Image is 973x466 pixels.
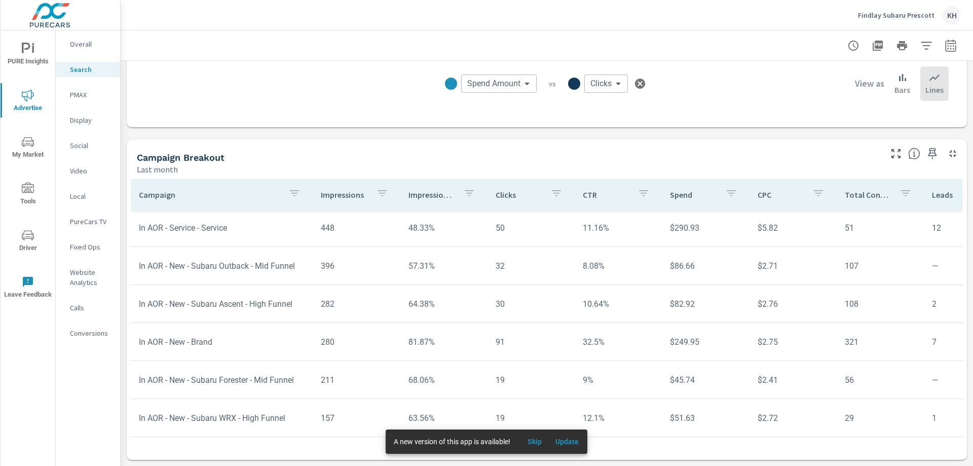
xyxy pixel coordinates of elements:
[70,242,112,252] p: Fixed Ops
[131,405,313,431] td: In AOR - New - Subaru WRX - High Funnel
[837,215,924,241] td: 51
[575,367,662,393] td: 9%
[662,367,749,393] td: $45.74
[670,190,717,200] p: Spend
[56,163,120,178] div: Video
[313,405,400,431] td: 157
[131,215,313,241] td: In AOR - Service - Service
[70,64,112,75] p: Search
[750,291,837,317] td: $2.76
[137,152,224,163] h5: Campaign Breakout
[70,328,112,338] p: Conversions
[56,189,120,204] div: Local
[488,405,575,431] td: 19
[575,215,662,241] td: 11.16%
[575,253,662,279] td: 8.08%
[924,146,941,162] span: Save this to your personalized report
[575,329,662,355] td: 32.5%
[837,291,924,317] td: 108
[56,62,120,77] div: Search
[467,79,520,89] span: Spend Amount
[56,87,120,102] div: PMAX
[845,190,891,200] p: Total Conversions
[584,75,628,93] div: Clicks
[888,146,904,162] button: Make Fullscreen
[70,39,112,49] p: Overall
[537,79,568,88] p: vs
[131,367,313,393] td: In AOR - New - Subaru Forester - Mid Funnel
[488,215,575,241] td: 50
[400,367,488,393] td: 68.06%
[945,146,961,162] button: Minimize Widget
[488,291,575,317] td: 30
[837,367,924,393] td: 56
[4,183,52,207] span: Tools
[837,329,924,355] td: 321
[56,214,120,229] div: PureCars TV
[400,405,488,431] td: 63.56%
[139,190,280,200] p: Campaign
[488,367,575,393] td: 19
[662,215,749,241] td: $290.93
[400,215,488,241] td: 48.33%
[575,291,662,317] td: 10.64%
[313,253,400,279] td: 396
[56,239,120,255] div: Fixed Ops
[750,253,837,279] td: $2.71
[4,276,52,301] span: Leave Feedback
[56,138,120,153] div: Social
[56,265,120,290] div: Website Analytics
[858,11,934,20] p: Findlay Subaru Prescott
[313,291,400,317] td: 282
[400,291,488,317] td: 64.38%
[131,329,313,355] td: In AOR - New - Brand
[894,84,910,96] p: Bars
[313,367,400,393] td: 211
[662,291,749,317] td: $82.92
[70,267,112,288] p: Website Analytics
[321,190,367,200] p: Impressions
[662,253,749,279] td: $86.66
[583,190,629,200] p: CTR
[400,253,488,279] td: 57.31%
[750,215,837,241] td: $5.82
[56,300,120,315] div: Calls
[855,79,884,89] h6: View as
[908,148,920,160] span: This is a summary of Search performance results by campaign. Each column can be sorted.
[461,75,537,93] div: Spend Amount
[4,136,52,161] span: My Market
[56,326,120,341] div: Conversions
[394,438,510,446] span: A new version of this app is available!
[70,166,112,176] p: Video
[837,253,924,279] td: 107
[137,163,178,175] p: Last month
[70,217,112,227] p: PureCars TV
[313,329,400,355] td: 280
[750,367,837,393] td: $2.41
[488,329,575,355] td: 91
[758,190,804,200] p: CPC
[313,215,400,241] td: 448
[518,434,551,450] button: Skip
[522,437,547,446] span: Skip
[56,37,120,52] div: Overall
[925,84,944,96] p: Lines
[56,113,120,128] div: Display
[408,190,455,200] p: Impression Share
[662,329,749,355] td: $249.95
[131,253,313,279] td: In AOR - New - Subaru Outback - Mid Funnel
[488,253,575,279] td: 32
[943,6,961,24] div: KH
[750,329,837,355] td: $2.75
[70,140,112,151] p: Social
[4,229,52,254] span: Driver
[916,35,937,56] button: Apply Filters
[555,437,579,446] span: Update
[662,405,749,431] td: $51.63
[70,191,112,201] p: Local
[496,190,542,200] p: Clicks
[70,303,112,313] p: Calls
[837,405,924,431] td: 29
[575,405,662,431] td: 12.1%
[4,43,52,67] span: PURE Insights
